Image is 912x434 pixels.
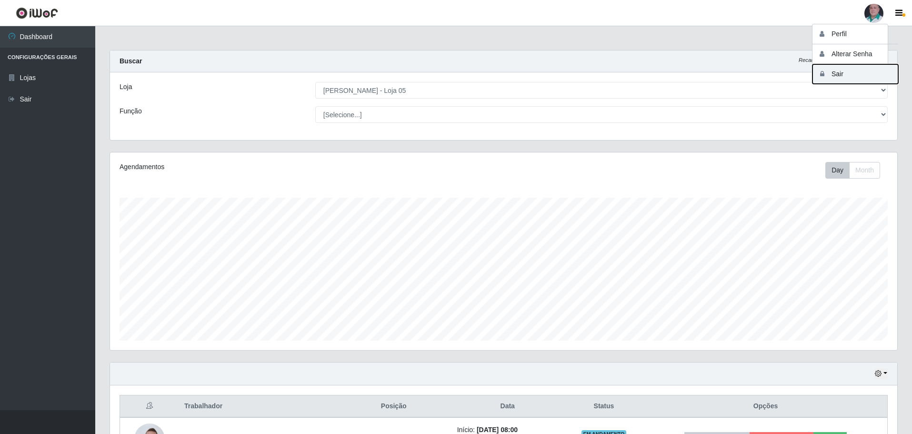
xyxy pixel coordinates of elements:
button: Sair [812,64,898,84]
button: Perfil [812,24,898,44]
div: Toolbar with button groups [825,162,888,179]
strong: Buscar [120,57,142,65]
th: Trabalhador [179,395,336,418]
button: Day [825,162,850,179]
div: Agendamentos [120,162,431,172]
time: [DATE] 08:00 [477,426,518,434]
button: Alterar Senha [812,44,898,64]
label: Função [120,106,142,116]
button: Month [849,162,880,179]
img: CoreUI Logo [16,7,58,19]
th: Posição [336,395,451,418]
label: Loja [120,82,132,92]
div: First group [825,162,880,179]
th: Opções [644,395,887,418]
i: Recarregando em 17 segundos... [799,57,876,63]
th: Data [451,395,564,418]
th: Status [564,395,644,418]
